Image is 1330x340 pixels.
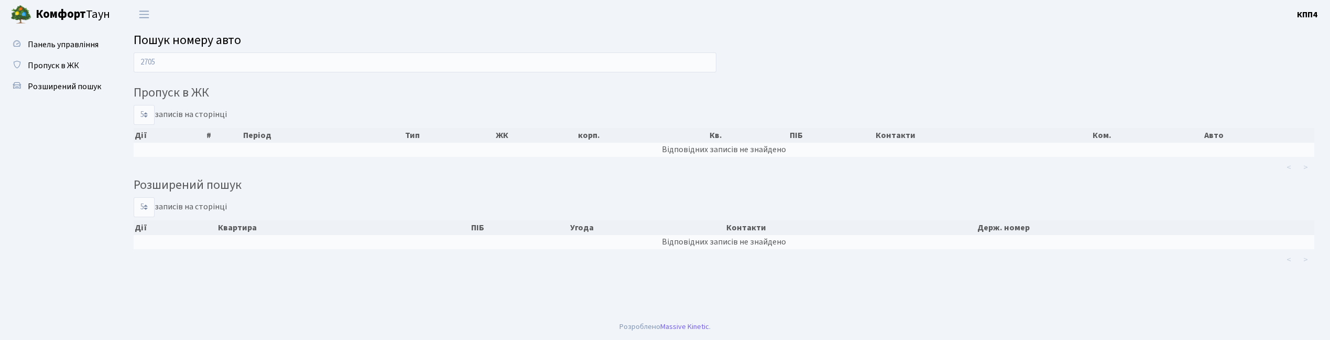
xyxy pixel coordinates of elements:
th: корп. [577,128,708,143]
th: Авто [1203,128,1314,143]
th: Дії [134,128,205,143]
label: записів на сторінці [134,197,227,217]
th: # [205,128,242,143]
span: Пропуск в ЖК [28,60,79,71]
button: Переключити навігацію [131,6,157,23]
th: Угода [569,220,725,235]
select: записів на сторінці [134,105,155,125]
h4: Пропуск в ЖК [134,86,1314,101]
th: Період [242,128,404,143]
b: КПП4 [1297,9,1317,20]
a: Massive Kinetic [660,321,709,332]
span: Таун [36,6,110,24]
input: Пошук [134,52,716,72]
th: Дії [134,220,217,235]
span: Розширений пошук [28,81,101,92]
span: Пошук номеру авто [134,31,241,49]
label: записів на сторінці [134,105,227,125]
td: Відповідних записів не знайдено [134,143,1314,157]
a: КПП4 [1297,8,1317,21]
a: Панель управління [5,34,110,55]
a: Пропуск в ЖК [5,55,110,76]
h4: Розширений пошук [134,178,1314,193]
span: Панель управління [28,39,99,50]
img: logo.png [10,4,31,25]
th: ЖК [495,128,577,143]
th: ПІБ [789,128,875,143]
th: Ком. [1092,128,1204,143]
th: Держ. номер [976,220,1315,235]
td: Відповідних записів не знайдено [134,235,1314,249]
a: Розширений пошук [5,76,110,97]
th: Тип [404,128,495,143]
th: Квартира [217,220,470,235]
div: Розроблено . [619,321,711,333]
th: Кв. [708,128,789,143]
th: Контакти [725,220,976,235]
select: записів на сторінці [134,197,155,217]
th: ПІБ [470,220,570,235]
th: Контакти [875,128,1092,143]
b: Комфорт [36,6,86,23]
